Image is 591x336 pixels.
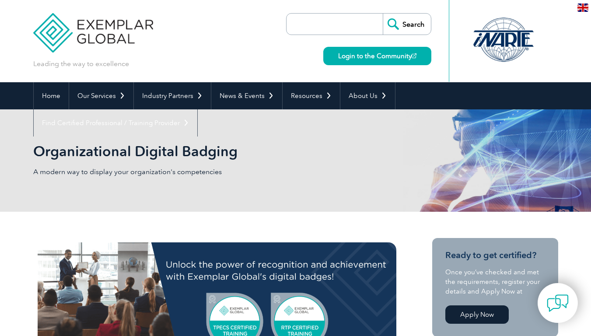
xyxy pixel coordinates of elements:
[34,109,197,136] a: Find Certified Professional / Training Provider
[69,82,133,109] a: Our Services
[33,167,296,177] p: A modern way to display your organization's competencies
[33,144,401,158] h2: Organizational Digital Badging
[134,82,211,109] a: Industry Partners
[445,267,545,296] p: Once you’ve checked and met the requirements, register your details and Apply Now at
[211,82,282,109] a: News & Events
[34,82,69,109] a: Home
[383,14,431,35] input: Search
[445,250,545,261] h3: Ready to get certified?
[412,53,416,58] img: open_square.png
[445,305,509,324] a: Apply Now
[340,82,395,109] a: About Us
[547,292,569,314] img: contact-chat.png
[577,3,588,12] img: en
[283,82,340,109] a: Resources
[323,47,431,65] a: Login to the Community
[33,59,129,69] p: Leading the way to excellence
